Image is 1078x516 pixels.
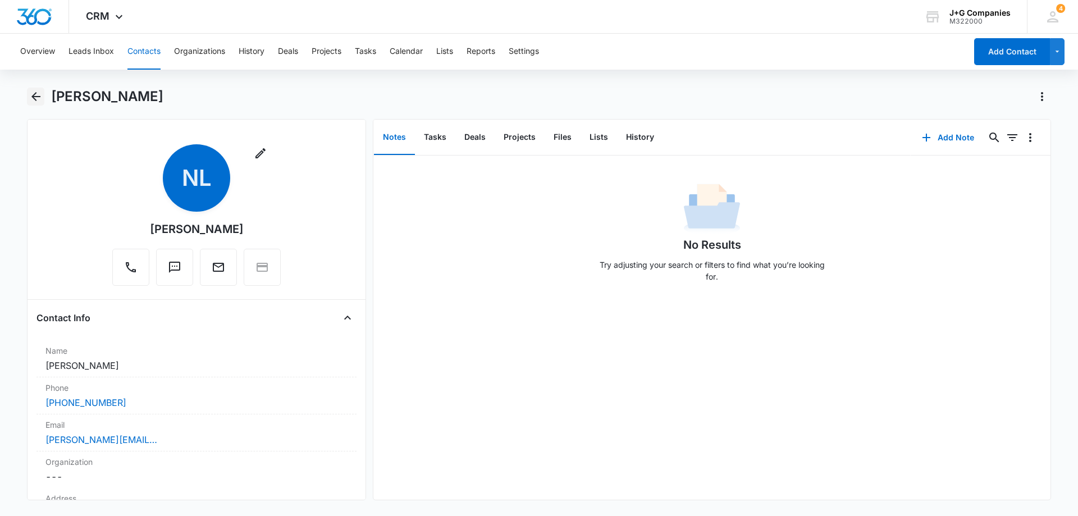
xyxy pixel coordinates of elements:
[174,34,225,70] button: Organizations
[27,88,44,106] button: Back
[1056,4,1065,13] span: 4
[1056,4,1065,13] div: notifications count
[45,359,348,372] dd: [PERSON_NAME]
[1021,129,1039,147] button: Overflow Menu
[112,249,149,286] button: Call
[1003,129,1021,147] button: Filters
[436,34,453,70] button: Lists
[974,38,1050,65] button: Add Contact
[20,34,55,70] button: Overview
[949,17,1011,25] div: account id
[239,34,264,70] button: History
[594,259,830,282] p: Try adjusting your search or filters to find what you’re looking for.
[45,433,158,446] a: [PERSON_NAME][EMAIL_ADDRESS][DOMAIN_NAME]
[339,309,357,327] button: Close
[45,345,348,357] label: Name
[45,470,348,483] dd: ---
[36,414,357,451] div: Email[PERSON_NAME][EMAIL_ADDRESS][DOMAIN_NAME]
[45,492,348,504] label: Address
[45,382,348,394] label: Phone
[278,34,298,70] button: Deals
[112,266,149,276] a: Call
[374,120,415,155] button: Notes
[617,120,663,155] button: History
[455,120,495,155] button: Deals
[684,180,740,236] img: No Data
[985,129,1003,147] button: Search...
[36,451,357,488] div: Organization---
[911,124,985,151] button: Add Note
[127,34,161,70] button: Contacts
[415,120,455,155] button: Tasks
[163,144,230,212] span: NL
[200,266,237,276] a: Email
[51,88,163,105] h1: [PERSON_NAME]
[390,34,423,70] button: Calendar
[150,221,244,238] div: [PERSON_NAME]
[68,34,114,70] button: Leads Inbox
[45,456,348,468] label: Organization
[45,419,348,431] label: Email
[86,10,109,22] span: CRM
[156,266,193,276] a: Text
[495,120,545,155] button: Projects
[949,8,1011,17] div: account name
[312,34,341,70] button: Projects
[545,120,581,155] button: Files
[36,340,357,377] div: Name[PERSON_NAME]
[36,377,357,414] div: Phone[PHONE_NUMBER]
[1033,88,1051,106] button: Actions
[200,249,237,286] button: Email
[45,396,126,409] a: [PHONE_NUMBER]
[36,311,90,325] h4: Contact Info
[509,34,539,70] button: Settings
[156,249,193,286] button: Text
[581,120,617,155] button: Lists
[683,236,741,253] h1: No Results
[467,34,495,70] button: Reports
[355,34,376,70] button: Tasks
